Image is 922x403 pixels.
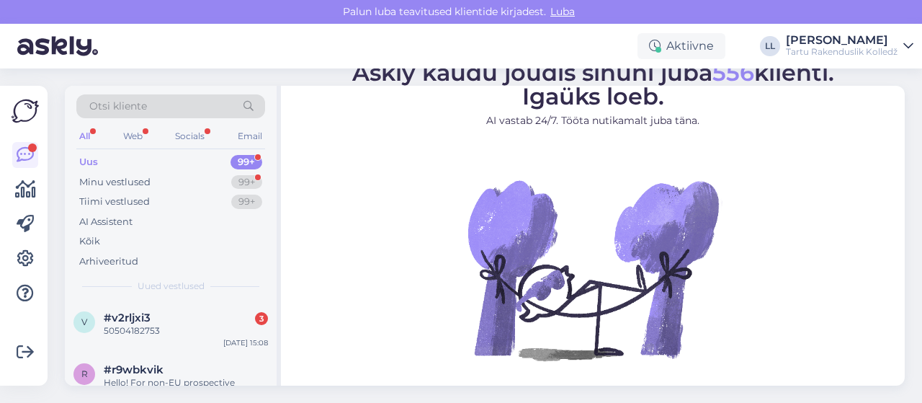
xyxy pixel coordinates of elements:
[79,175,151,190] div: Minu vestlused
[81,316,87,327] span: v
[352,113,834,128] p: AI vastab 24/7. Tööta nutikamalt juba täna.
[79,195,150,209] div: Tiimi vestlused
[463,140,722,399] img: No Chat active
[231,195,262,209] div: 99+
[138,280,205,293] span: Uued vestlused
[79,215,133,229] div: AI Assistent
[235,127,265,146] div: Email
[637,33,725,59] div: Aktiivne
[81,368,88,379] span: r
[172,127,207,146] div: Socials
[352,58,834,110] span: Askly kaudu jõudis sinuni juba klienti. Igaüks loeb.
[230,155,262,169] div: 99+
[786,35,913,58] a: [PERSON_NAME]Tartu Rakenduslik Kolledž
[79,234,100,249] div: Kõik
[104,311,151,324] span: #v2rljxi3
[79,155,98,169] div: Uus
[89,99,147,114] span: Otsi kliente
[546,5,579,18] span: Luba
[120,127,146,146] div: Web
[786,46,898,58] div: Tartu Rakenduslik Kolledž
[760,36,780,56] div: LL
[255,312,268,325] div: 3
[79,254,138,269] div: Arhiveeritud
[12,97,39,125] img: Askly Logo
[104,363,164,376] span: #r9wbkvik
[231,175,262,190] div: 99+
[104,324,268,337] div: 50504182753
[104,376,268,402] div: Hello! For non-EU prospective students, the tuition fee information can be complex and depends on...
[786,35,898,46] div: [PERSON_NAME]
[76,127,93,146] div: All
[712,58,754,87] span: 556
[223,337,268,348] div: [DATE] 15:08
